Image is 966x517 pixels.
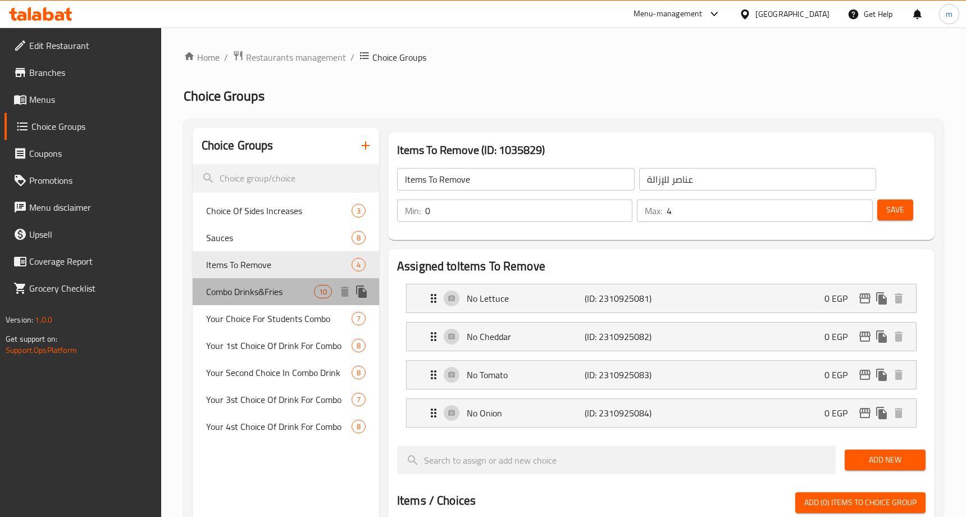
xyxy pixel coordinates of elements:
[873,405,890,421] button: duplicate
[352,260,365,270] span: 4
[886,203,904,217] span: Save
[585,292,663,305] p: (ID: 2310925081)
[224,51,228,64] li: /
[804,496,917,510] span: Add (0) items to choice group
[206,231,352,244] span: Sauces
[206,393,352,406] span: Your 3st Choice Of Drink For Combo
[193,164,379,193] input: search
[193,305,379,332] div: Your Choice For Students Combo7
[795,492,926,513] button: Add (0) items to choice group
[856,366,873,383] button: edit
[233,50,346,65] a: Restaurants management
[856,405,873,421] button: edit
[193,278,379,305] div: Combo Drinks&Fries10deleteduplicate
[352,231,366,244] div: Choices
[352,204,366,217] div: Choices
[206,258,352,271] span: Items To Remove
[314,285,332,298] div: Choices
[405,204,421,217] p: Min:
[824,368,856,382] p: 0 EGP
[890,290,907,307] button: delete
[352,206,365,216] span: 3
[407,361,916,389] div: Expand
[397,356,926,394] li: Expand
[352,394,365,405] span: 7
[585,330,663,343] p: (ID: 2310925082)
[206,366,352,379] span: Your Second Choice In Combo Drink
[467,406,585,420] p: No Onion
[29,93,152,106] span: Menus
[193,224,379,251] div: Sauces8
[352,314,365,324] span: 7
[407,284,916,312] div: Expand
[372,51,426,64] span: Choice Groups
[854,453,916,467] span: Add New
[353,283,370,300] button: duplicate
[193,197,379,224] div: Choice Of Sides Increases3
[397,141,926,159] h3: Items To Remove (ID: 1035829)
[206,204,352,217] span: Choice Of Sides Increases
[6,343,77,357] a: Support.OpsPlatform
[352,233,365,243] span: 8
[4,140,161,167] a: Coupons
[35,312,52,327] span: 1.0.0
[193,413,379,440] div: Your 4st Choice Of Drink For Combo8
[397,446,836,474] input: search
[585,406,663,420] p: (ID: 2310925084)
[845,450,925,470] button: Add New
[407,399,916,427] div: Expand
[29,147,152,160] span: Coupons
[4,32,161,59] a: Edit Restaurant
[467,292,585,305] p: No Lettuce
[352,258,366,271] div: Choices
[467,330,585,343] p: No Cheddar
[877,199,913,220] button: Save
[397,318,926,356] li: Expand
[202,137,274,154] h2: Choice Groups
[31,120,152,133] span: Choice Groups
[206,339,352,352] span: Your 1st Choice Of Drink For Combo
[634,7,703,21] div: Menu-management
[6,332,57,346] span: Get support on:
[193,251,379,278] div: Items To Remove4
[856,290,873,307] button: edit
[193,386,379,413] div: Your 3st Choice Of Drink For Combo7
[4,167,161,194] a: Promotions
[246,51,346,64] span: Restaurants management
[352,366,366,379] div: Choices
[184,50,944,65] nav: breadcrumb
[206,285,314,298] span: Combo Drinks&Fries
[467,368,585,382] p: No Tomato
[350,51,354,64] li: /
[4,194,161,221] a: Menu disclaimer
[336,283,353,300] button: delete
[4,275,161,302] a: Grocery Checklist
[4,221,161,248] a: Upsell
[946,8,953,20] span: m
[29,201,152,214] span: Menu disclaimer
[6,312,33,327] span: Version:
[4,86,161,113] a: Menus
[824,330,856,343] p: 0 EGP
[29,174,152,187] span: Promotions
[29,255,152,268] span: Coverage Report
[397,394,926,432] li: Expand
[873,328,890,345] button: duplicate
[890,328,907,345] button: delete
[585,368,663,382] p: (ID: 2310925083)
[29,39,152,52] span: Edit Restaurant
[193,332,379,359] div: Your 1st Choice Of Drink For Combo8
[193,359,379,386] div: Your Second Choice In Combo Drink8
[352,420,366,433] div: Choices
[755,8,830,20] div: [GEOGRAPHIC_DATA]
[824,406,856,420] p: 0 EGP
[206,312,352,325] span: Your Choice For Students Combo
[29,66,152,79] span: Branches
[856,328,873,345] button: edit
[4,59,161,86] a: Branches
[315,287,331,297] span: 10
[29,282,152,295] span: Grocery Checklist
[352,421,365,432] span: 8
[397,279,926,318] li: Expand
[352,341,365,351] span: 8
